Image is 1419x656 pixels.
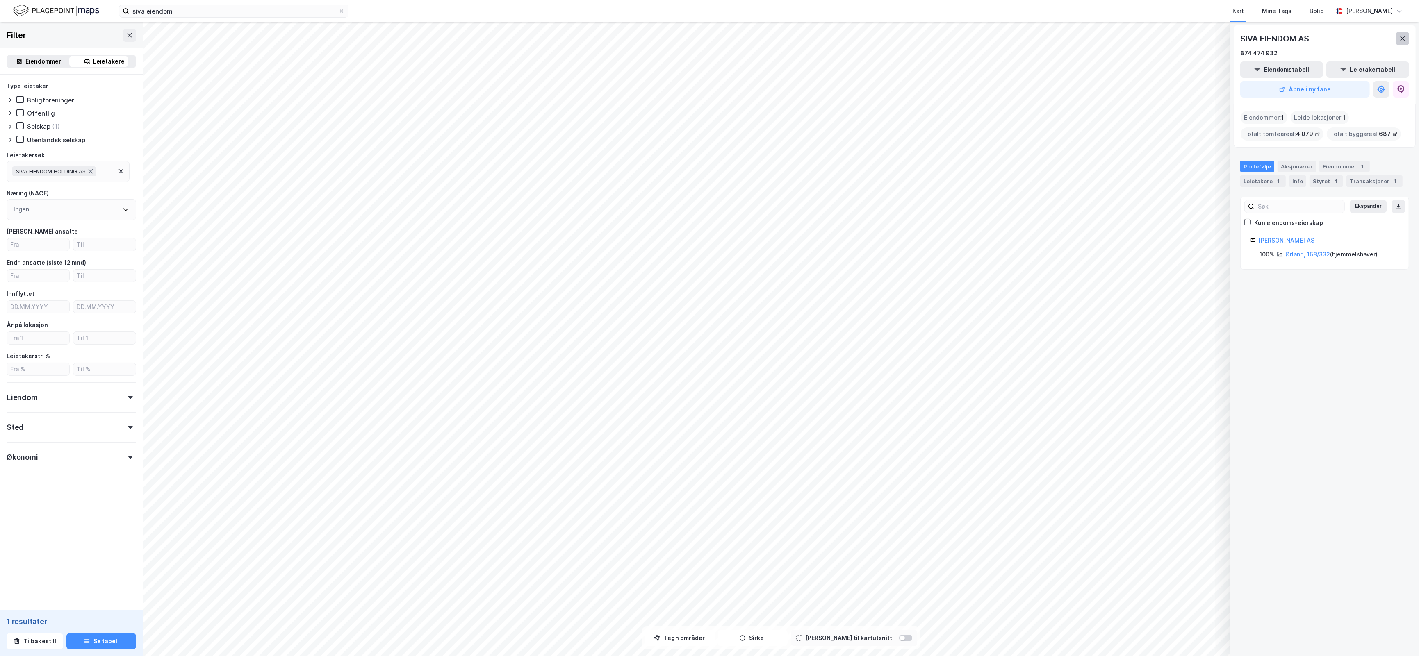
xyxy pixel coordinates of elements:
[7,289,34,299] div: Innflyttet
[66,633,136,649] button: Se tabell
[1391,177,1399,185] div: 1
[73,363,136,375] input: Til %
[7,150,45,160] div: Leietakersøk
[1319,161,1370,172] div: Eiendommer
[1346,6,1393,16] div: [PERSON_NAME]
[1285,250,1378,259] div: ( hjemmelshaver )
[1327,127,1401,141] div: Totalt byggareal :
[7,422,24,432] div: Sted
[1285,251,1330,258] a: Ørland, 168/332
[1240,161,1274,172] div: Portefølje
[7,270,69,282] input: Fra
[1278,161,1316,172] div: Aksjonærer
[1262,6,1291,16] div: Mine Tags
[7,227,78,236] div: [PERSON_NAME] ansatte
[7,393,38,402] div: Eiendom
[52,123,60,130] div: (1)
[1255,200,1344,213] input: Søk
[1378,617,1419,656] div: Kontrollprogram for chat
[14,204,29,214] div: Ingen
[1281,113,1284,123] span: 1
[806,633,893,643] div: [PERSON_NAME] til kartutsnitt
[7,301,69,313] input: DD.MM.YYYY
[1310,175,1343,187] div: Styret
[1310,6,1324,16] div: Bolig
[1378,617,1419,656] iframe: Chat Widget
[27,123,50,130] div: Selskap
[1260,250,1274,259] div: 100%
[7,633,63,649] button: Tilbakestill
[7,258,86,268] div: Endr. ansatte (siste 12 mnd)
[1274,177,1282,185] div: 1
[1326,61,1409,78] button: Leietakertabell
[73,270,136,282] input: Til
[73,301,136,313] input: DD.MM.YYYY
[7,363,69,375] input: Fra %
[7,238,69,251] input: Fra
[27,96,74,104] div: Boligforeninger
[1358,162,1367,170] div: 1
[7,332,69,344] input: Fra 1
[27,109,55,117] div: Offentlig
[7,188,49,198] div: Næring (NACE)
[1296,129,1320,139] span: 4 079 ㎡
[7,452,38,462] div: Økonomi
[16,168,86,175] span: SIVA EIENDOM HOLDING AS
[1346,175,1403,187] div: Transaksjoner
[7,81,48,91] div: Type leietaker
[1240,32,1311,45] div: SIVA EIENDOM AS
[26,57,61,66] div: Eiendommer
[718,630,788,646] button: Sirkel
[1232,6,1244,16] div: Kart
[7,351,50,361] div: Leietakerstr. %
[1240,175,1286,187] div: Leietakere
[7,320,48,330] div: År på lokasjon
[1332,177,1340,185] div: 4
[1258,237,1314,244] a: [PERSON_NAME] AS
[27,136,85,144] div: Utenlandsk selskap
[1350,200,1387,213] button: Ekspander
[1241,127,1323,141] div: Totalt tomteareal :
[73,238,136,251] input: Til
[13,4,99,18] img: logo.f888ab2527a4732fd821a326f86c7f29.svg
[7,617,136,626] div: 1 resultater
[1240,81,1370,98] button: Åpne i ny fane
[1379,129,1398,139] span: 687 ㎡
[1254,218,1323,228] div: Kun eiendoms-eierskap
[1240,61,1323,78] button: Eiendomstabell
[129,5,338,17] input: Søk på adresse, matrikkel, gårdeiere, leietakere eller personer
[1289,175,1306,187] div: Info
[645,630,715,646] button: Tegn områder
[93,57,125,66] div: Leietakere
[1240,48,1278,58] div: 874 474 932
[1343,113,1346,123] span: 1
[7,29,26,42] div: Filter
[1241,111,1287,124] div: Eiendommer :
[1291,111,1349,124] div: Leide lokasjoner :
[73,332,136,344] input: Til 1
